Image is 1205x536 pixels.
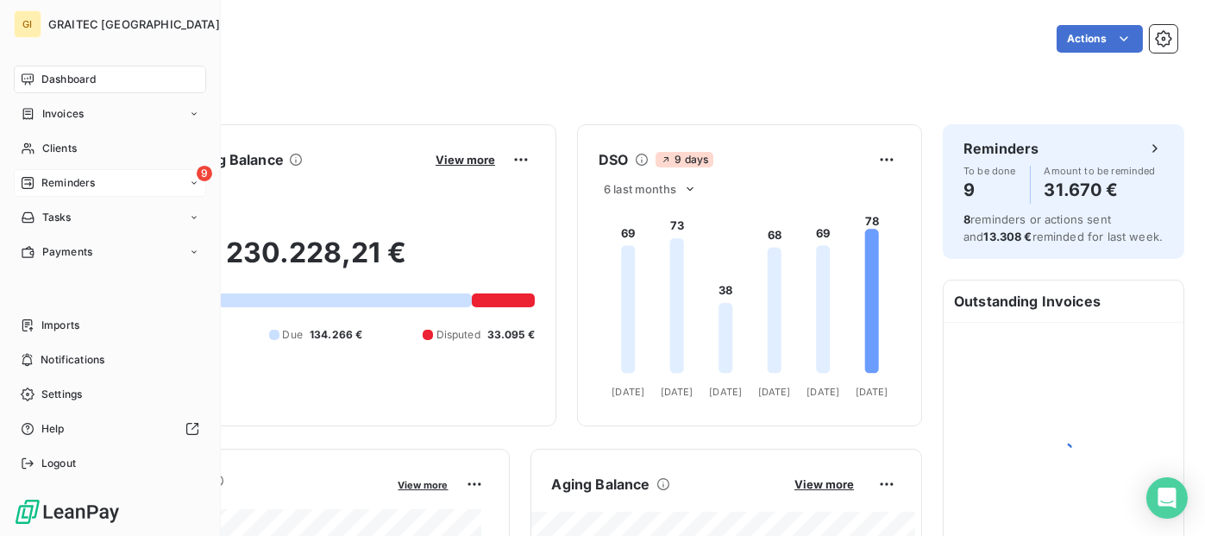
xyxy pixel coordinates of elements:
button: View more [430,152,500,167]
span: 9 days [656,152,713,167]
span: View more [436,153,495,167]
span: Due [283,327,303,343]
span: Notifications [41,352,104,368]
span: 33.095 € [487,327,535,343]
tspan: [DATE] [806,386,839,398]
span: GRAITEC [GEOGRAPHIC_DATA] [48,17,220,31]
button: View more [789,476,859,492]
h2: 230.228,21 € [97,236,535,287]
span: Settings [41,387,82,402]
span: Amount to be reminded [1045,166,1156,176]
span: Monthly Revenue [97,491,386,509]
tspan: [DATE] [612,386,644,398]
span: View more [794,477,854,491]
span: 13.308 € [983,230,1032,243]
span: Tasks [42,210,72,225]
span: Dashboard [41,72,96,87]
div: Open Intercom Messenger [1146,477,1188,519]
span: Logout [41,456,76,471]
button: View more [393,476,454,492]
span: Invoices [42,106,84,122]
span: Clients [42,141,77,156]
h4: 31.670 € [1045,176,1156,204]
span: Help [41,421,65,437]
span: View more [399,479,449,491]
span: To be done [963,166,1016,176]
span: Imports [41,318,79,333]
button: Actions [1057,25,1143,53]
a: Help [14,415,206,443]
span: 134.266 € [310,327,362,343]
img: Logo LeanPay [14,498,121,526]
span: 9 [197,166,212,181]
tspan: [DATE] [758,386,791,398]
span: 6 last months [604,182,676,196]
h6: Aging Balance [552,474,650,495]
h6: Outstanding Invoices [944,281,1183,322]
h4: 9 [963,176,1016,204]
h6: Reminders [963,138,1039,159]
tspan: [DATE] [856,386,888,398]
span: Disputed [436,327,480,343]
span: reminders or actions sent and reminded for last week. [963,212,1163,243]
h6: DSO [599,149,628,170]
tspan: [DATE] [709,386,742,398]
tspan: [DATE] [661,386,694,398]
span: Reminders [41,175,95,191]
span: 8 [963,212,970,226]
div: GI [14,10,41,38]
span: Payments [42,244,92,260]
